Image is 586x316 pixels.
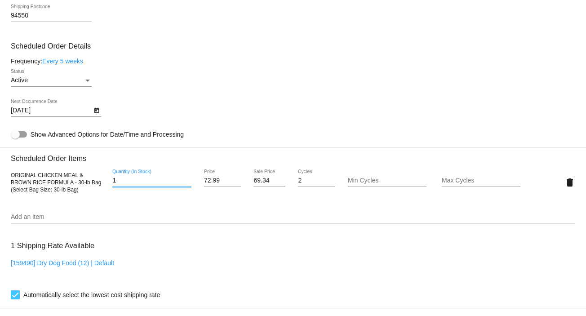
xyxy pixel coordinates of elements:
[31,130,184,139] span: Show Advanced Options for Date/Time and Processing
[11,259,114,267] a: [159490] Dry Dog Food (12) | Default
[92,105,101,115] button: Open calendar
[11,58,575,65] div: Frequency:
[298,177,335,184] input: Cycles
[253,177,285,184] input: Sale Price
[112,177,191,184] input: Quantity (In Stock)
[23,289,160,300] span: Automatically select the lowest cost shipping rate
[442,177,520,184] input: Max Cycles
[11,172,101,193] span: ORIGINAL CHICKEN MEAL & BROWN RICE FORMULA - 30-lb Bag (Select Bag Size: 30-lb Bag)
[11,12,92,19] input: Shipping Postcode
[348,177,426,184] input: Min Cycles
[204,177,241,184] input: Price
[11,42,575,50] h3: Scheduled Order Details
[11,107,92,114] input: Next Occurrence Date
[11,76,28,84] span: Active
[11,147,575,163] h3: Scheduled Order Items
[42,58,83,65] a: Every 5 weeks
[11,214,575,221] input: Add an item
[564,177,575,188] mat-icon: delete
[11,77,92,84] mat-select: Status
[11,236,94,255] h3: 1 Shipping Rate Available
